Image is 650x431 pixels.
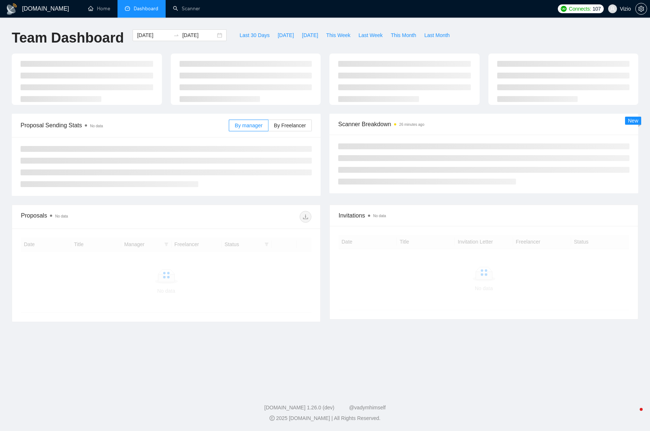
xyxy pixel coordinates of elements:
span: New [628,118,638,124]
button: Last 30 Days [235,29,274,41]
span: This Week [326,31,350,39]
span: No data [373,214,386,218]
span: copyright [270,416,275,421]
iframe: Intercom live chat [625,406,643,424]
button: This Month [387,29,420,41]
span: By manager [235,123,262,128]
span: This Month [391,31,416,39]
span: Invitations [339,211,629,220]
time: 26 minutes ago [399,123,424,127]
a: [DOMAIN_NAME] 1.26.0 (dev) [264,405,335,410]
input: End date [182,31,216,39]
span: Connects: [569,5,591,13]
img: upwork-logo.png [561,6,567,12]
span: to [173,32,179,38]
span: Dashboard [134,6,158,12]
span: swap-right [173,32,179,38]
a: setting [635,6,647,12]
a: searchScanner [173,6,200,12]
a: homeHome [88,6,110,12]
button: Last Week [354,29,387,41]
span: Last Week [358,31,383,39]
span: user [610,6,615,11]
span: Proposal Sending Stats [21,121,229,130]
button: setting [635,3,647,15]
span: [DATE] [278,31,294,39]
div: Proposals [21,211,166,223]
span: No data [55,214,68,218]
span: Scanner Breakdown [338,120,629,129]
span: Last Month [424,31,449,39]
span: setting [636,6,647,12]
div: 2025 [DOMAIN_NAME] | All Rights Reserved. [6,414,644,422]
button: [DATE] [298,29,322,41]
h1: Team Dashboard [12,29,124,47]
span: Last 30 Days [239,31,270,39]
button: [DATE] [274,29,298,41]
span: [DATE] [302,31,318,39]
button: Last Month [420,29,454,41]
span: By Freelancer [274,123,306,128]
a: @vadymhimself [349,405,386,410]
input: Start date [137,31,170,39]
span: 107 [592,5,600,13]
span: No data [90,124,103,128]
img: logo [6,3,18,15]
span: dashboard [125,6,130,11]
button: This Week [322,29,354,41]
